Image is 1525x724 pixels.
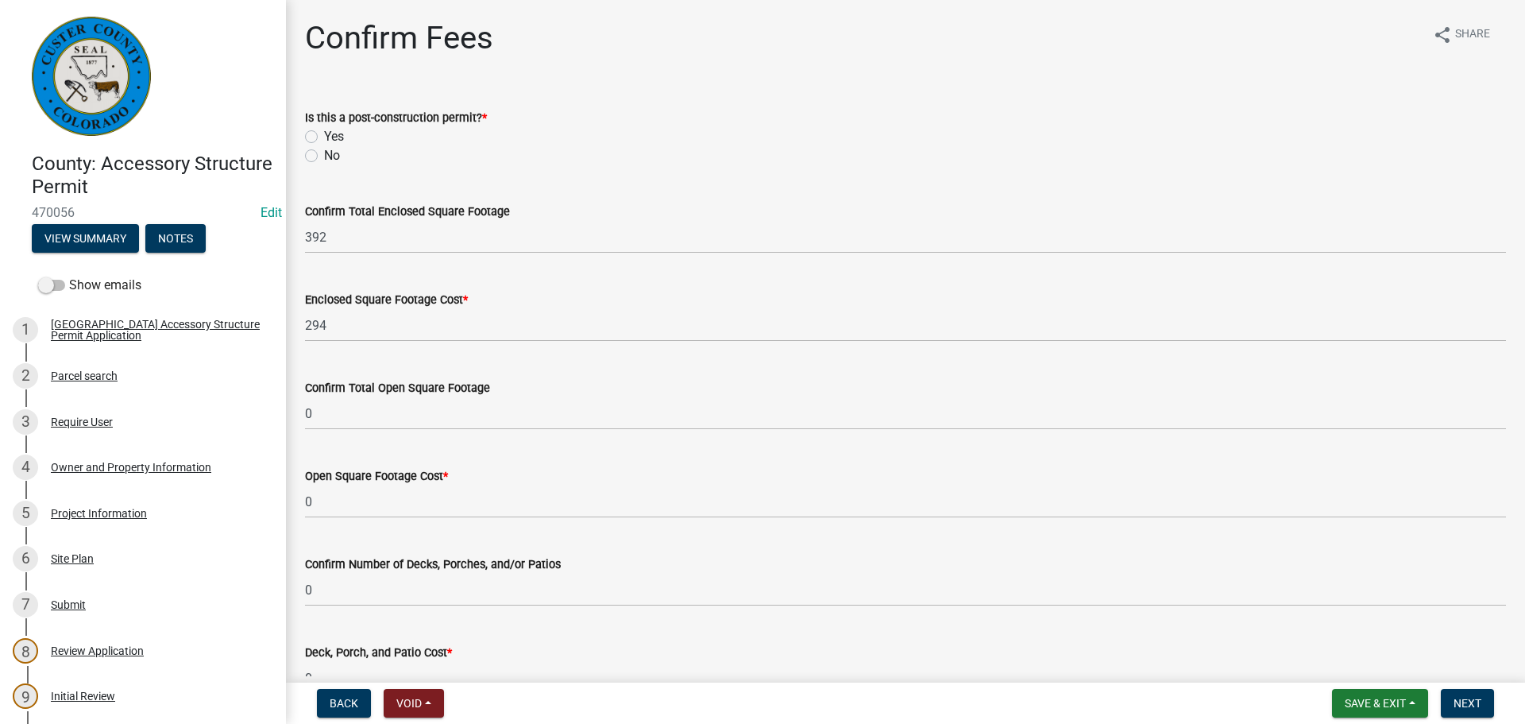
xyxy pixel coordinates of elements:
[305,648,452,659] label: Deck, Porch, and Patio Cost
[51,553,94,564] div: Site Plan
[1433,25,1452,45] i: share
[32,153,273,199] h4: County: Accessory Structure Permit
[305,113,487,124] label: Is this a post-construction permit?
[384,689,444,718] button: Void
[1420,19,1503,50] button: shareShare
[396,697,422,710] span: Void
[305,559,561,571] label: Confirm Number of Decks, Porches, and/or Patios
[32,233,139,246] wm-modal-confirm: Summary
[51,462,211,473] div: Owner and Property Information
[51,691,115,702] div: Initial Review
[1454,697,1481,710] span: Next
[317,689,371,718] button: Back
[305,207,510,218] label: Confirm Total Enclosed Square Footage
[13,592,38,618] div: 7
[32,205,254,220] span: 470056
[13,683,38,709] div: 9
[305,383,490,394] label: Confirm Total Open Square Footage
[1332,689,1428,718] button: Save & Exit
[51,508,147,519] div: Project Information
[51,645,144,656] div: Review Application
[261,205,282,220] wm-modal-confirm: Edit Application Number
[145,224,206,253] button: Notes
[305,19,493,57] h1: Confirm Fees
[13,455,38,480] div: 4
[32,224,139,253] button: View Summary
[51,599,86,610] div: Submit
[51,416,113,428] div: Require User
[1345,697,1406,710] span: Save & Exit
[324,127,344,146] label: Yes
[1455,25,1490,45] span: Share
[32,17,151,136] img: Custer County, Colorado
[261,205,282,220] a: Edit
[13,501,38,526] div: 5
[330,697,358,710] span: Back
[324,146,340,165] label: No
[51,370,118,381] div: Parcel search
[145,233,206,246] wm-modal-confirm: Notes
[13,638,38,664] div: 8
[1441,689,1494,718] button: Next
[13,363,38,389] div: 2
[51,319,261,341] div: [GEOGRAPHIC_DATA] Accessory Structure Permit Application
[13,317,38,343] div: 1
[305,471,448,482] label: Open Square Footage Cost
[13,409,38,435] div: 3
[38,276,141,295] label: Show emails
[305,295,468,306] label: Enclosed Square Footage Cost
[13,546,38,571] div: 6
